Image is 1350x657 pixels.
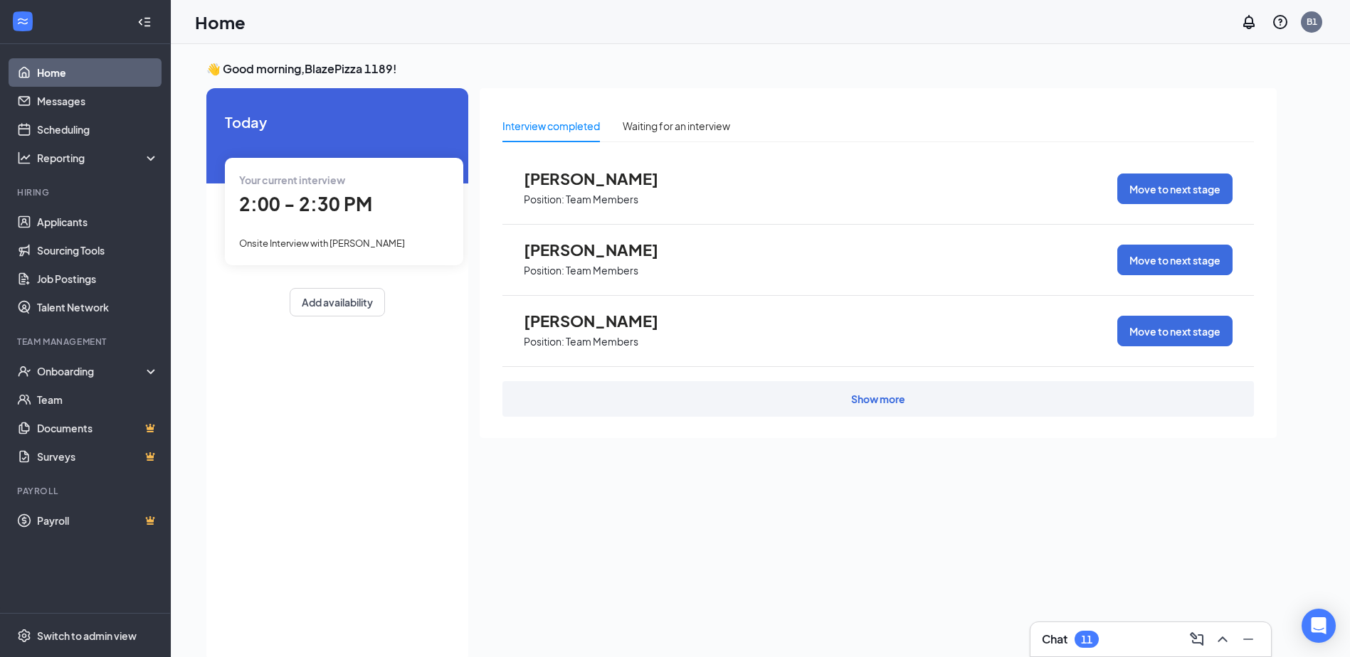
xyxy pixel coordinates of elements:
[137,15,152,29] svg: Collapse
[37,151,159,165] div: Reporting
[1302,609,1336,643] div: Open Intercom Messenger
[1307,16,1317,28] div: B1
[524,169,680,188] span: [PERSON_NAME]
[1240,14,1257,31] svg: Notifications
[37,236,159,265] a: Sourcing Tools
[1186,628,1208,651] button: ComposeMessage
[17,364,31,378] svg: UserCheck
[37,506,159,535] a: PayrollCrown
[1272,14,1289,31] svg: QuestionInfo
[524,264,564,277] p: Position:
[524,311,680,330] span: [PERSON_NAME]
[225,111,450,133] span: Today
[566,264,638,277] p: Team Members
[37,442,159,471] a: SurveysCrown
[17,485,156,497] div: Payroll
[1117,316,1233,346] button: Move to next stage
[37,414,159,442] a: DocumentsCrown
[290,288,385,316] button: Add availability
[37,629,137,643] div: Switch to admin view
[17,186,156,198] div: Hiring
[524,335,564,348] p: Position:
[1117,173,1233,204] button: Move to next stage
[1211,628,1234,651] button: ChevronUp
[37,87,159,115] a: Messages
[37,293,159,321] a: Talent Network
[17,151,31,165] svg: Analysis
[524,240,680,259] span: [PERSON_NAME]
[16,14,30,28] svg: WorkstreamLogo
[239,237,405,249] span: Onsite Interview with [PERSON_NAME]
[1188,631,1206,648] svg: ComposeMessage
[206,61,1277,77] h3: 👋 Good morning, BlazePizza 1189 !
[239,192,372,215] span: 2:00 - 2:30 PM
[17,629,31,643] svg: Settings
[851,392,905,406] div: Show more
[1240,631,1257,648] svg: Minimize
[623,118,730,134] div: Waiting for an interview
[524,193,564,206] p: Position:
[1117,245,1233,275] button: Move to next stage
[239,173,345,186] span: Your current interview
[1214,631,1231,648] svg: ChevronUp
[195,10,246,34] h1: Home
[502,118,600,134] div: Interview completed
[37,385,159,414] a: Team
[1042,631,1067,647] h3: Chat
[566,335,638,348] p: Team Members
[37,265,159,293] a: Job Postings
[17,336,156,348] div: Team Management
[566,193,638,206] p: Team Members
[37,208,159,236] a: Applicants
[37,58,159,87] a: Home
[37,364,147,378] div: Onboarding
[1081,634,1092,646] div: 11
[1237,628,1260,651] button: Minimize
[37,115,159,144] a: Scheduling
